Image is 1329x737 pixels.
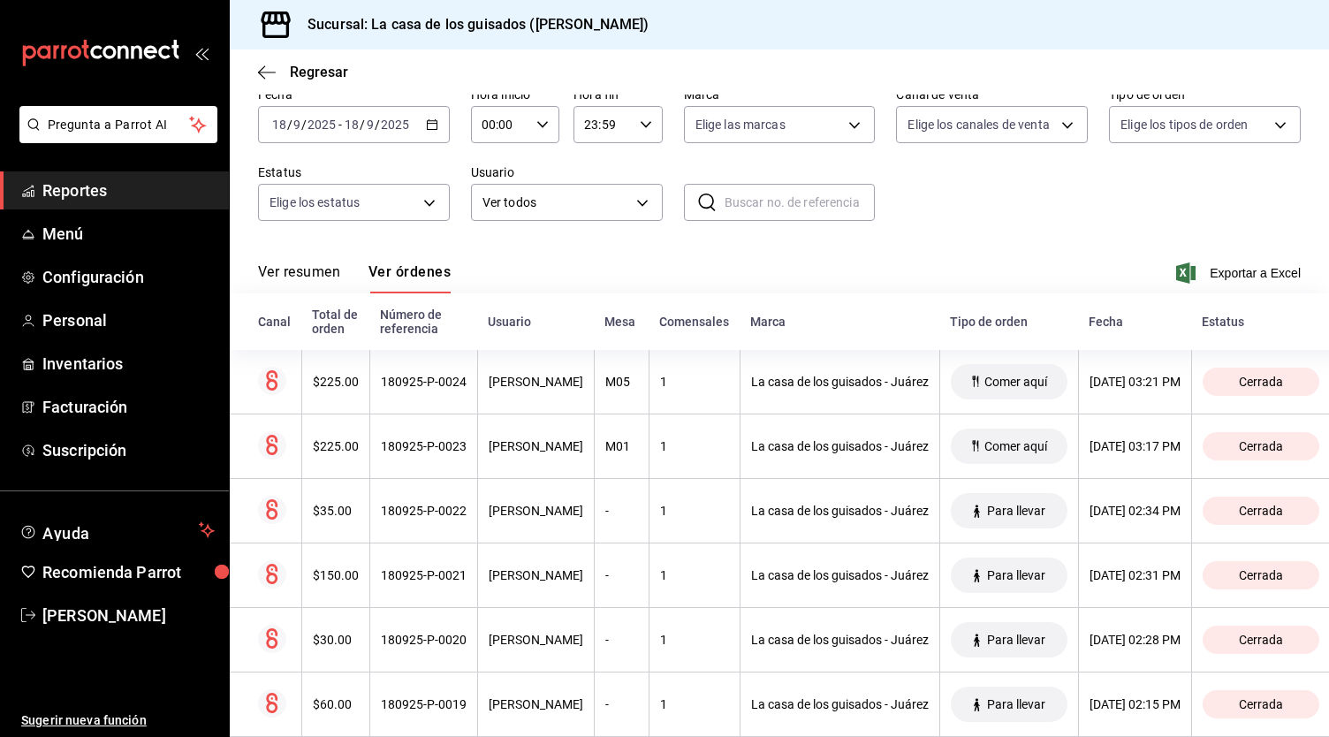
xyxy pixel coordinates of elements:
div: - [605,633,638,647]
div: - [605,504,638,518]
div: - [605,568,638,582]
span: Cerrada [1232,439,1290,453]
span: Facturación [42,395,215,419]
div: Marca [750,315,929,329]
span: Comer aquí [977,375,1054,389]
input: -- [271,118,287,132]
div: Usuario [488,315,583,329]
span: Regresar [290,64,348,80]
div: [PERSON_NAME] [489,375,583,389]
div: Total de orden [312,308,359,336]
span: [PERSON_NAME] [42,604,215,627]
span: / [287,118,292,132]
span: Configuración [42,265,215,289]
label: Hora fin [573,88,662,101]
div: 180925-P-0020 [381,633,467,647]
button: Pregunta a Parrot AI [19,106,217,143]
div: $225.00 [313,439,359,453]
div: 1 [660,697,729,711]
span: - [338,118,342,132]
div: $35.00 [313,504,359,518]
span: Cerrada [1232,697,1290,711]
span: Inventarios [42,352,215,376]
div: 180925-P-0022 [381,504,467,518]
label: Fecha [258,88,450,101]
span: Elige los estatus [270,194,360,211]
div: 180925-P-0024 [381,375,467,389]
button: Exportar a Excel [1180,262,1301,284]
div: navigation tabs [258,263,451,293]
span: Elige las marcas [695,116,786,133]
span: Pregunta a Parrot AI [48,116,190,134]
button: Ver órdenes [368,263,451,293]
span: Elige los canales de venta [908,116,1049,133]
div: La casa de los guisados - Juárez [751,697,929,711]
div: [DATE] 03:21 PM [1090,375,1181,389]
div: 180925-P-0019 [381,697,467,711]
label: Estatus [258,166,450,179]
div: Fecha [1089,315,1181,329]
div: Comensales [659,315,729,329]
label: Usuario [471,166,663,179]
div: [DATE] 02:34 PM [1090,504,1181,518]
span: Ver todos [482,194,630,212]
span: / [360,118,365,132]
a: Pregunta a Parrot AI [12,128,217,147]
span: Sugerir nueva función [21,711,215,730]
div: Estatus [1202,315,1319,329]
span: Suscripción [42,438,215,462]
button: open_drawer_menu [194,46,209,60]
input: ---- [380,118,410,132]
span: Recomienda Parrot [42,560,215,584]
div: [DATE] 02:15 PM [1090,697,1181,711]
div: 1 [660,375,729,389]
span: Cerrada [1232,375,1290,389]
span: Para llevar [980,633,1052,647]
div: 1 [660,439,729,453]
span: / [301,118,307,132]
button: Regresar [258,64,348,80]
div: $150.00 [313,568,359,582]
div: [PERSON_NAME] [489,633,583,647]
div: Canal [258,315,291,329]
button: Ver resumen [258,263,340,293]
input: -- [366,118,375,132]
div: [PERSON_NAME] [489,697,583,711]
div: - [605,697,638,711]
span: Reportes [42,179,215,202]
input: -- [344,118,360,132]
div: [DATE] 03:17 PM [1090,439,1181,453]
input: Buscar no. de referencia [725,185,876,220]
div: 180925-P-0023 [381,439,467,453]
span: Personal [42,308,215,332]
span: Menú [42,222,215,246]
span: Para llevar [980,697,1052,711]
span: Cerrada [1232,504,1290,518]
h3: Sucursal: La casa de los guisados ([PERSON_NAME]) [293,14,649,35]
div: 180925-P-0021 [381,568,467,582]
div: La casa de los guisados - Juárez [751,375,929,389]
div: M01 [605,439,638,453]
span: Cerrada [1232,568,1290,582]
div: Número de referencia [380,308,467,336]
div: 1 [660,568,729,582]
span: Comer aquí [977,439,1054,453]
div: [DATE] 02:31 PM [1090,568,1181,582]
div: La casa de los guisados - Juárez [751,504,929,518]
div: La casa de los guisados - Juárez [751,568,929,582]
div: $225.00 [313,375,359,389]
div: [PERSON_NAME] [489,504,583,518]
div: Mesa [604,315,638,329]
span: Cerrada [1232,633,1290,647]
div: [PERSON_NAME] [489,568,583,582]
div: 1 [660,633,729,647]
div: M05 [605,375,638,389]
div: Tipo de orden [950,315,1067,329]
span: Ayuda [42,520,192,541]
input: -- [292,118,301,132]
span: / [375,118,380,132]
div: [DATE] 02:28 PM [1090,633,1181,647]
div: [PERSON_NAME] [489,439,583,453]
div: 1 [660,504,729,518]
